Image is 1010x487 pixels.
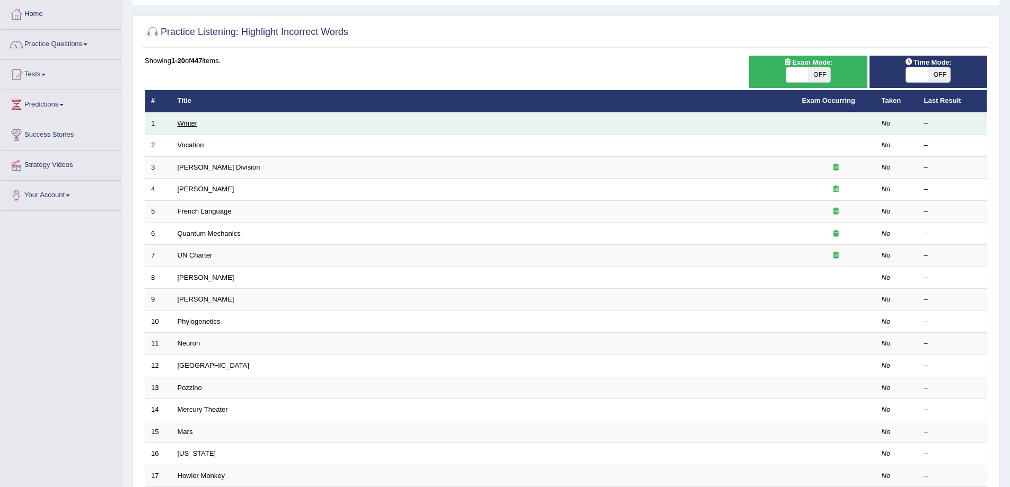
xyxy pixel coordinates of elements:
td: 1 [145,112,172,135]
em: No [882,141,891,149]
div: Exam occurring question [802,163,870,173]
a: Exam Occurring [802,96,855,104]
div: – [924,273,981,283]
td: 6 [145,223,172,245]
b: 447 [191,57,203,65]
b: 1-20 [171,57,185,65]
td: 2 [145,135,172,157]
a: Vocation [178,141,204,149]
div: – [924,163,981,173]
h2: Practice Listening: Highlight Incorrect Words [145,24,348,40]
td: 15 [145,421,172,443]
em: No [882,163,891,171]
a: Pozzino [178,384,202,392]
a: [PERSON_NAME] [178,185,234,193]
td: 4 [145,179,172,201]
a: Mercury Theater [178,405,228,413]
div: – [924,317,981,327]
div: Show exams occurring in exams [749,56,867,88]
span: Time Mode: [901,57,956,68]
em: No [882,207,891,215]
em: No [882,361,891,369]
em: No [882,229,891,237]
td: 5 [145,201,172,223]
em: No [882,251,891,259]
a: Practice Questions [1,30,121,56]
div: – [924,361,981,371]
th: # [145,90,172,112]
td: 7 [145,245,172,267]
div: – [924,449,981,459]
a: Howler Monkey [178,472,225,480]
div: – [924,119,981,129]
div: – [924,427,981,437]
div: Exam occurring question [802,229,870,239]
div: Exam occurring question [802,207,870,217]
a: [GEOGRAPHIC_DATA] [178,361,249,369]
th: Taken [876,90,918,112]
div: – [924,207,981,217]
a: UN Charter [178,251,213,259]
em: No [882,273,891,281]
div: Showing of items. [145,56,987,66]
div: – [924,471,981,481]
td: 13 [145,377,172,399]
td: 11 [145,333,172,355]
a: Quantum Mechanics [178,229,241,237]
em: No [882,295,891,303]
a: Neuron [178,339,200,347]
div: Exam occurring question [802,251,870,261]
span: Exam Mode: [779,57,837,68]
em: No [882,384,891,392]
a: [PERSON_NAME] Division [178,163,260,171]
td: 10 [145,311,172,333]
em: No [882,449,891,457]
a: Predictions [1,90,121,117]
a: Success Stories [1,120,121,147]
th: Title [172,90,796,112]
span: OFF [928,67,951,82]
td: 8 [145,267,172,289]
th: Last Result [918,90,987,112]
em: No [882,405,891,413]
td: 17 [145,465,172,487]
td: 16 [145,443,172,465]
em: No [882,428,891,436]
div: – [924,339,981,349]
a: Strategy Videos [1,150,121,177]
a: Mars [178,428,193,436]
em: No [882,119,891,127]
a: French Language [178,207,232,215]
a: [US_STATE] [178,449,216,457]
span: OFF [808,67,830,82]
td: 9 [145,289,172,311]
a: Your Account [1,181,121,207]
em: No [882,185,891,193]
div: – [924,295,981,305]
div: Exam occurring question [802,184,870,194]
div: – [924,140,981,150]
em: No [882,317,891,325]
div: – [924,229,981,239]
td: 12 [145,355,172,377]
a: Winter [178,119,198,127]
a: Phylogenetics [178,317,221,325]
a: [PERSON_NAME] [178,295,234,303]
td: 14 [145,399,172,421]
a: [PERSON_NAME] [178,273,234,281]
div: – [924,184,981,194]
div: – [924,251,981,261]
div: – [924,383,981,393]
td: 3 [145,156,172,179]
div: – [924,405,981,415]
em: No [882,472,891,480]
a: Tests [1,60,121,86]
em: No [882,339,891,347]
